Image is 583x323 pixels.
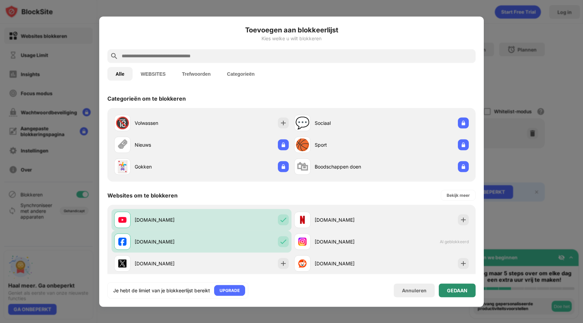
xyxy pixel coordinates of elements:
[315,141,382,148] div: Sport
[220,287,240,294] div: UPGRADE
[135,141,201,148] div: Nieuws
[402,288,427,293] div: Annuleren
[295,138,310,152] div: 🏀
[135,238,201,245] div: [DOMAIN_NAME]
[315,260,382,267] div: [DOMAIN_NAME]
[113,287,210,294] div: Je hebt de limiet van je blokkeerlijst bereikt
[135,216,201,223] div: [DOMAIN_NAME]
[315,119,382,127] div: Sociaal
[107,67,133,80] button: Alle
[115,160,130,174] div: 🃏
[295,116,310,130] div: 💬
[118,216,126,224] img: favicons
[118,259,126,267] img: favicons
[107,192,178,199] div: Websites om te blokkeren
[440,239,469,244] span: Al geblokkeerd
[315,163,382,170] div: Boodschappen doen
[315,216,382,223] div: [DOMAIN_NAME]
[117,138,128,152] div: 🗞
[115,116,130,130] div: 🔞
[107,25,476,35] h6: Toevoegen aan blokkeerlijst
[110,52,118,60] img: search.svg
[135,260,201,267] div: [DOMAIN_NAME]
[107,35,476,41] div: Kies welke u wilt blokkeren
[133,67,174,80] button: WEBSITES
[298,237,307,246] img: favicons
[174,67,219,80] button: Trefwoorden
[135,119,201,127] div: Volwassen
[118,237,126,246] img: favicons
[447,288,467,293] div: GEDAAN
[219,67,263,80] button: Categorieën
[297,160,308,174] div: 🛍
[298,259,307,267] img: favicons
[447,192,470,199] div: Bekijk meer
[135,163,201,170] div: Gokken
[315,238,382,245] div: [DOMAIN_NAME]
[298,216,307,224] img: favicons
[107,95,186,102] div: Categorieën om te blokkeren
